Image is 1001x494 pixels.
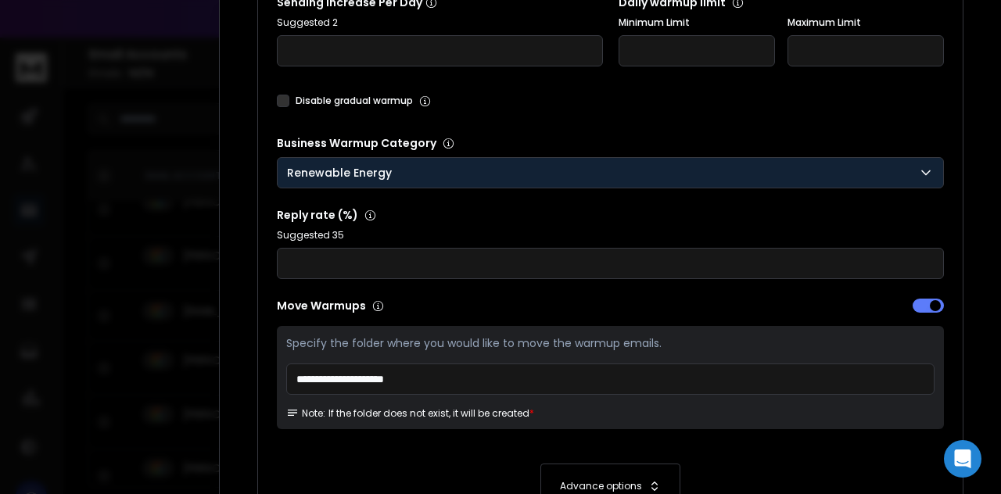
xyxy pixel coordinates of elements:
p: Reply rate (%) [277,207,944,223]
label: Maximum Limit [788,16,944,29]
p: If the folder does not exist, it will be created [328,407,529,420]
p: Move Warmups [277,298,606,313]
label: Minimum Limit [619,16,775,29]
p: Suggested 2 [277,16,603,29]
p: Business Warmup Category [277,135,944,151]
p: Advance options [560,480,642,492]
div: Open Intercom Messenger [944,440,981,478]
p: Suggested 35 [277,229,944,242]
p: Renewable Energy [287,165,398,181]
p: Specify the folder where you would like to move the warmup emails. [286,335,935,351]
label: Disable gradual warmup [296,95,413,107]
span: Note: [286,407,325,420]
